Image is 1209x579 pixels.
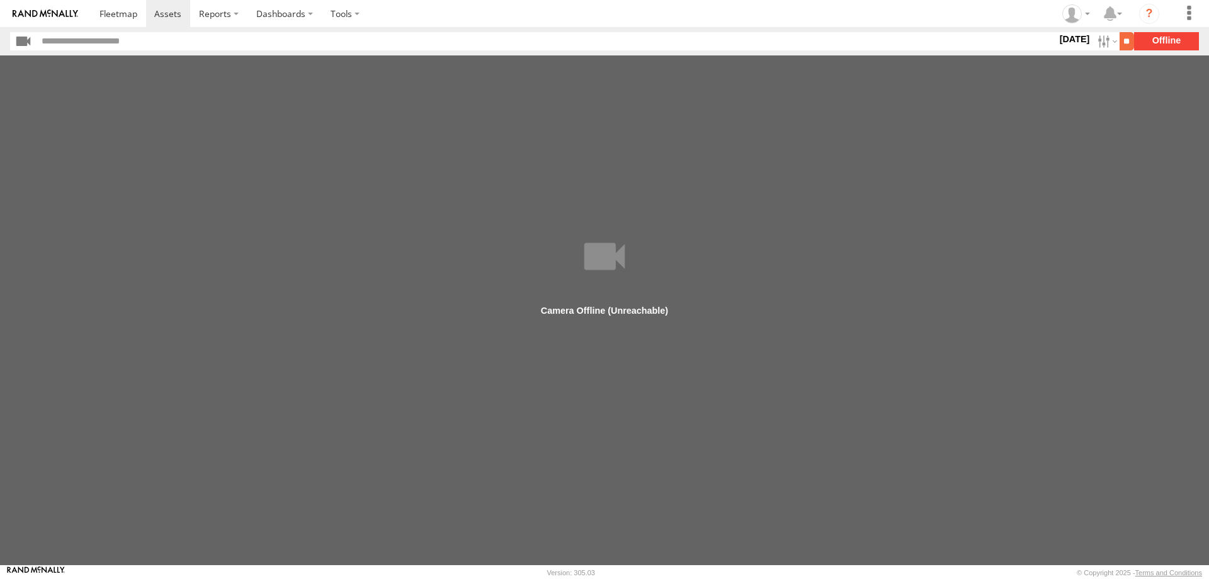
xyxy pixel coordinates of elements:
[1057,32,1092,46] label: [DATE]
[1135,569,1202,576] a: Terms and Conditions
[1077,569,1202,576] div: © Copyright 2025 -
[1139,4,1159,24] i: ?
[13,9,78,18] img: rand-logo.svg
[7,566,65,579] a: Visit our Website
[1093,32,1120,50] label: Search Filter Options
[547,569,595,576] div: Version: 305.03
[1058,4,1094,23] div: Randy Yohe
